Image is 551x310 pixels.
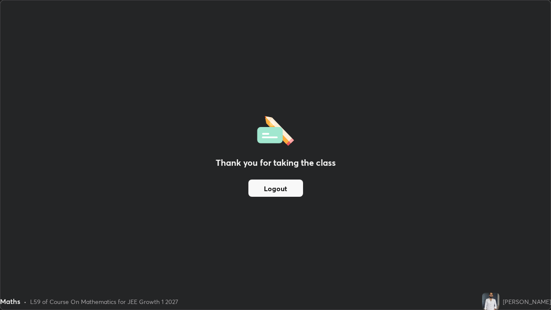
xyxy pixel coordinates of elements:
div: L59 of Course On Mathematics for JEE Growth 1 2027 [30,297,178,306]
div: • [24,297,27,306]
h2: Thank you for taking the class [216,156,336,169]
img: 5223b9174de944a8bbe79a13f0b6fb06.jpg [482,293,499,310]
div: [PERSON_NAME] [503,297,551,306]
img: offlineFeedback.1438e8b3.svg [257,113,294,146]
button: Logout [248,180,303,197]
